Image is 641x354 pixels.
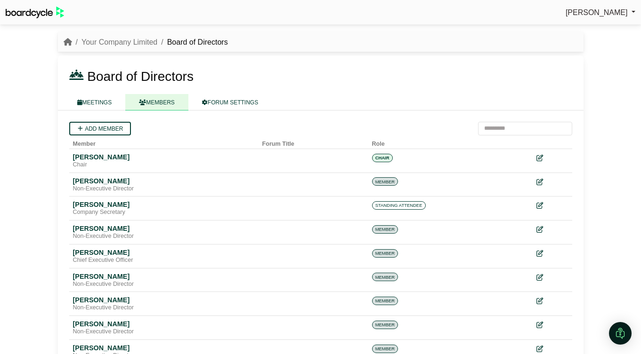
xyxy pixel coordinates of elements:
[566,8,628,16] span: [PERSON_NAME]
[73,209,255,216] div: Company Secretary
[73,185,255,193] div: Non-Executive Director
[368,135,533,149] th: Role
[536,200,568,211] div: Edit
[372,297,398,305] span: MEMBER
[609,322,632,345] div: Open Intercom Messenger
[73,328,255,336] div: Non-Executive Director
[73,224,255,233] div: [PERSON_NAME]
[73,281,255,288] div: Non-Executive Director
[73,272,255,281] div: [PERSON_NAME]
[69,122,131,135] a: Add member
[259,135,368,149] th: Forum Title
[87,69,194,84] span: Board of Directors
[73,257,255,264] div: Chief Executive Officer
[536,272,568,283] div: Edit
[73,153,255,161] div: [PERSON_NAME]
[73,177,255,185] div: [PERSON_NAME]
[536,320,568,330] div: Edit
[73,296,255,304] div: [PERSON_NAME]
[73,161,255,169] div: Chair
[64,94,126,110] a: MEETINGS
[81,38,157,46] a: Your Company Limited
[6,7,64,18] img: BoardcycleBlackGreen-aaafeed430059cb809a45853b8cf6d952af9d84e6e89e1f1685b34bfd5cb7d64.svg
[73,320,255,328] div: [PERSON_NAME]
[372,201,426,210] span: STANDING ATTENDEE
[73,344,255,352] div: [PERSON_NAME]
[73,304,255,312] div: Non-Executive Director
[536,296,568,307] div: Edit
[536,153,568,164] div: Edit
[372,249,398,258] span: MEMBER
[372,154,393,162] span: CHAIR
[73,200,255,209] div: [PERSON_NAME]
[536,177,568,188] div: Edit
[372,225,398,234] span: MEMBER
[69,135,259,149] th: Member
[536,224,568,235] div: Edit
[73,233,255,240] div: Non-Executive Director
[372,345,398,353] span: MEMBER
[536,248,568,259] div: Edit
[125,94,188,110] a: MEMBERS
[372,273,398,281] span: MEMBER
[372,177,398,186] span: MEMBER
[64,36,228,48] nav: breadcrumb
[73,248,255,257] div: [PERSON_NAME]
[566,7,635,19] a: [PERSON_NAME]
[157,36,227,48] li: Board of Directors
[188,94,272,110] a: FORUM SETTINGS
[372,321,398,329] span: MEMBER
